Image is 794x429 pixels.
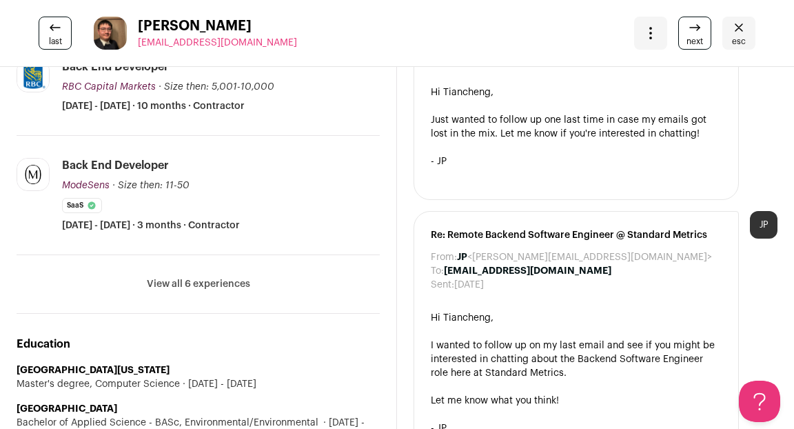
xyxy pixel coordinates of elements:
dt: From: [431,250,457,264]
div: Hi Tiancheng, [431,86,722,99]
dt: To: [431,264,444,278]
img: 148a3333c84a0286b539399e4af04d585273e57bbdee31b670cf2d05ce64f7fe.jpg [17,60,49,92]
button: View all 6 experiences [147,277,250,291]
dt: Sent: [431,278,454,292]
a: [EMAIL_ADDRESS][DOMAIN_NAME] [138,36,297,50]
span: RBC Capital Markets [62,82,156,92]
span: ModeSens [62,181,110,190]
button: Open dropdown [634,17,667,50]
strong: [GEOGRAPHIC_DATA] [17,404,117,414]
span: Just wanted to follow up one last time in case my emails got lost in the mix. Let me know if you'... [431,115,706,139]
span: Re: Remote Backend Software Engineer @ Standard Metrics [431,228,722,242]
div: JP [750,211,777,239]
span: [DATE] - [DATE] · 3 months · Contractor [62,219,240,232]
iframe: Help Scout Beacon - Open [739,381,780,422]
strong: [GEOGRAPHIC_DATA][US_STATE] [17,366,170,375]
span: [EMAIL_ADDRESS][DOMAIN_NAME] [138,38,297,48]
div: Back End Developer [62,59,169,74]
b: JP [457,252,467,262]
span: [DATE] - [DATE] [180,377,256,391]
span: [DATE] - [DATE] · 10 months · Contractor [62,99,245,113]
span: · Size then: 5,001-10,000 [159,82,274,92]
h2: Education [17,336,380,352]
img: 7a0f2574d69828a05463cf403955ecbf8a4257aed0433142fd1b293b1eabe415.jpg [94,17,127,50]
span: next [686,36,703,47]
dd: [DATE] [454,278,484,292]
li: SaaS [62,198,102,213]
div: Master's degree, Computer Science [17,377,380,391]
a: last [39,17,72,50]
div: Let me know what you think! [431,394,722,408]
div: - JP [431,154,722,168]
div: Back End Developer [62,158,169,173]
span: · Size then: 11-50 [112,181,190,190]
div: I wanted to follow up on my last email and see if you might be interested in chatting about the B... [431,339,722,380]
span: esc [732,36,746,47]
span: [PERSON_NAME] [138,17,297,36]
img: 2449d895802054037165ded0356324021e637697f26383cee913a116d98e17f2.jpg [17,159,49,190]
div: Hi Tiancheng, [431,311,722,325]
b: [EMAIL_ADDRESS][DOMAIN_NAME] [444,266,611,276]
a: Close [722,17,755,50]
span: last [49,36,62,47]
dd: <[PERSON_NAME][EMAIL_ADDRESS][DOMAIN_NAME]> [457,250,712,264]
a: next [678,17,711,50]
